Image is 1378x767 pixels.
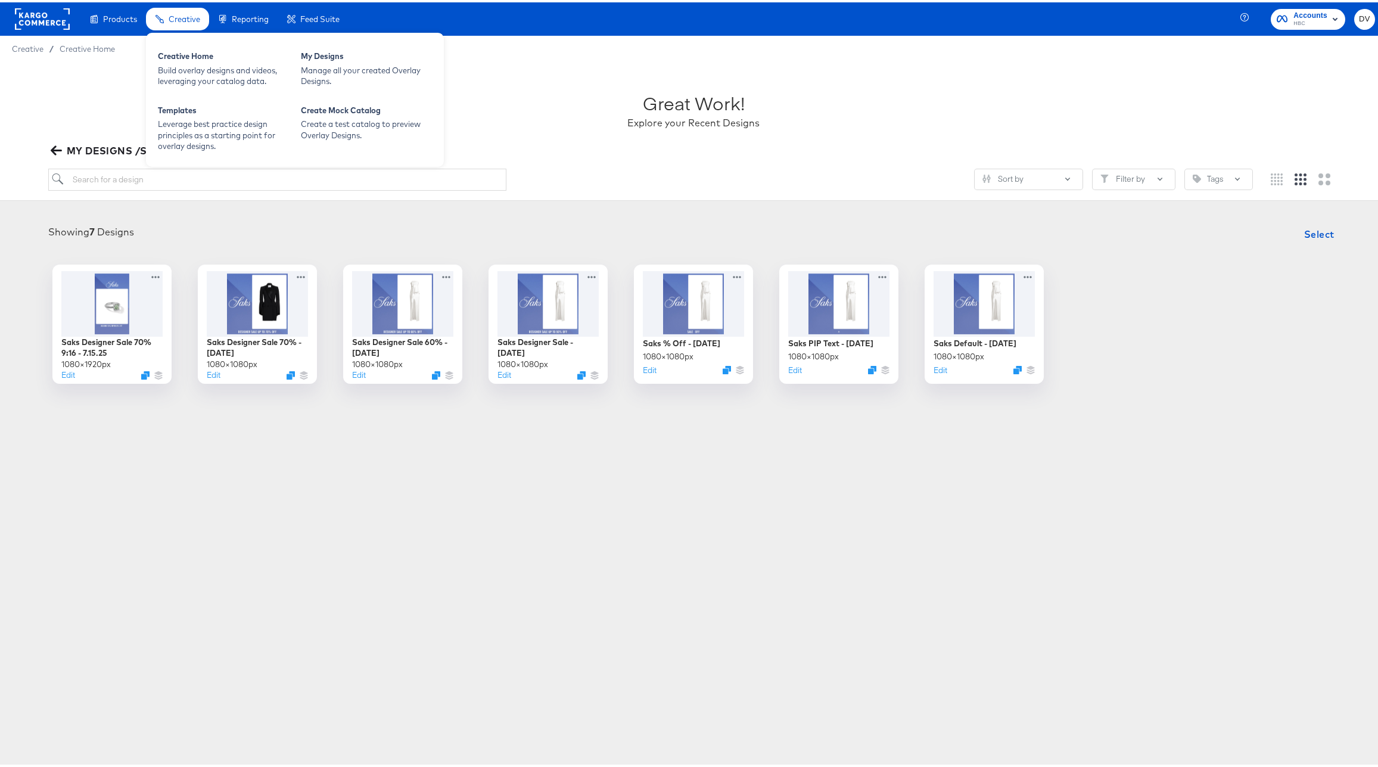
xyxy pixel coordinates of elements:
button: Edit [352,367,366,378]
svg: Duplicate [432,369,440,377]
div: 1080 × 1080 px [352,356,403,368]
span: Feed Suite [300,12,340,21]
div: 1080 × 1080 px [497,356,548,368]
div: Saks Designer Sale 70% - [DATE]1080×1080pxEditDuplicate [198,262,317,381]
div: Saks Designer Sale 70% 9:16 - 7.15.251080×1920pxEditDuplicate [52,262,172,381]
span: Accounts [1293,7,1327,20]
svg: Small grid [1271,171,1283,183]
button: Edit [643,362,657,374]
div: Saks Designer Sale 70% 9:16 - 7.15.25 [61,334,163,356]
button: SlidersSort by [974,166,1083,188]
button: MY DESIGNS /Saks Single Image Overlay [DATE] [48,140,312,157]
button: Edit [934,362,947,374]
svg: Large grid [1318,171,1330,183]
svg: Sliders [982,172,991,181]
button: Edit [788,362,802,374]
a: Creative Home [60,42,115,51]
div: 1080 × 1080 px [934,349,984,360]
svg: Tag [1193,172,1201,181]
div: 1080 × 1080 px [788,349,839,360]
span: / [43,42,60,51]
div: Saks Default - [DATE] [934,336,1016,347]
svg: Duplicate [1013,364,1022,372]
div: Saks Designer Sale - [DATE]1080×1080pxEditDuplicate [489,262,608,381]
button: Edit [207,367,220,378]
div: Saks % Off - [DATE] [643,336,720,347]
span: Creative [12,42,43,51]
svg: Duplicate [287,369,295,377]
div: Great Work! [643,88,745,114]
span: Reporting [232,12,269,21]
button: TagTags [1184,166,1253,188]
svg: Filter [1100,172,1109,181]
input: Search for a design [48,166,507,188]
svg: Medium grid [1295,171,1307,183]
span: MY DESIGNS /Saks Single Image Overlay [DATE] [53,140,307,157]
svg: Duplicate [141,369,150,377]
div: Saks Designer Sale 70% - [DATE] [207,334,308,356]
div: Saks Designer Sale 60% - [DATE]1080×1080pxEditDuplicate [343,262,462,381]
div: Saks Designer Sale - [DATE] [497,334,599,356]
button: AccountsHBC [1271,7,1345,27]
svg: Duplicate [577,369,586,377]
div: Explore your Recent Designs [627,114,760,128]
div: Saks Default - [DATE]1080×1080pxEditDuplicate [925,262,1044,381]
strong: 7 [89,223,95,235]
div: 1080 × 1080 px [643,349,693,360]
button: Select [1299,220,1339,244]
span: DV [1359,10,1370,24]
svg: Duplicate [868,364,876,372]
span: HBC [1293,17,1327,26]
div: Saks PIP Text - [DATE]1080×1080pxEditDuplicate [779,262,898,381]
button: Edit [61,367,75,378]
div: Showing Designs [48,223,134,237]
span: Products [103,12,137,21]
button: FilterFilter by [1092,166,1175,188]
div: 1080 × 1920 px [61,356,111,368]
div: Saks % Off - [DATE]1080×1080pxEditDuplicate [634,262,753,381]
button: Edit [497,367,511,378]
div: 1080 × 1080 px [207,356,257,368]
div: Saks Designer Sale 60% - [DATE] [352,334,453,356]
div: Saks PIP Text - [DATE] [788,336,873,347]
svg: Duplicate [723,364,731,372]
span: Creative [169,12,200,21]
span: Select [1304,223,1335,240]
button: DV [1354,7,1375,27]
